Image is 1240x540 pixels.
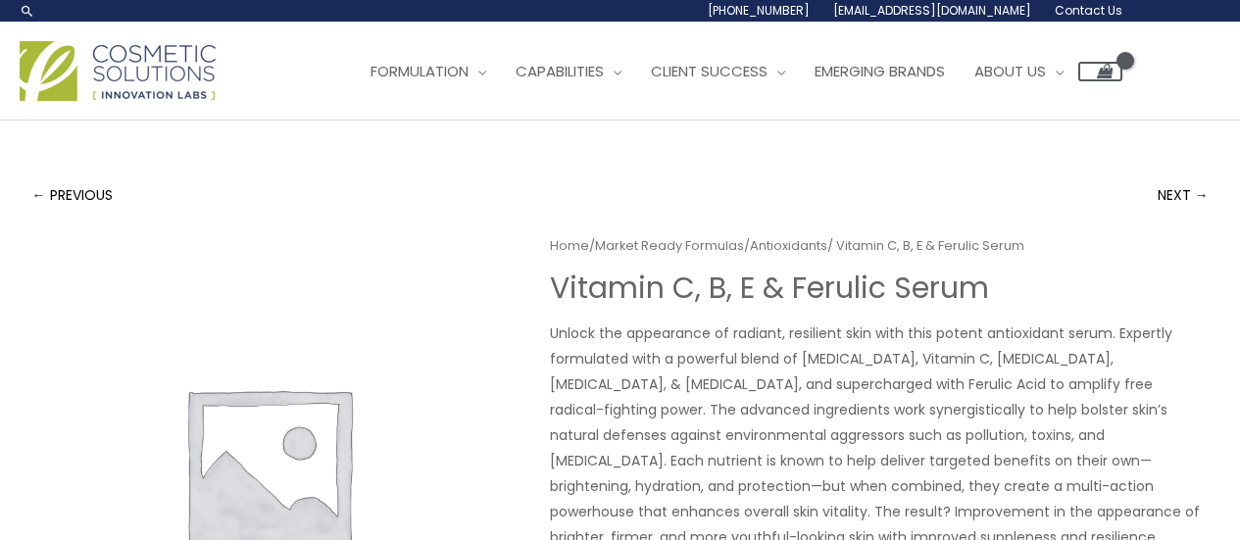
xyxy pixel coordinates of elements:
a: Search icon link [20,3,35,19]
a: Antioxidants [750,236,827,255]
nav: Site Navigation [341,42,1122,101]
a: Client Success [636,42,800,101]
a: Formulation [356,42,501,101]
a: Home [550,236,589,255]
a: About Us [960,42,1078,101]
img: Cosmetic Solutions Logo [20,41,216,101]
span: Contact Us [1055,2,1122,19]
nav: Breadcrumb [550,234,1209,258]
a: Capabilities [501,42,636,101]
a: ← PREVIOUS [32,175,113,215]
span: About Us [974,61,1046,81]
span: [EMAIL_ADDRESS][DOMAIN_NAME] [833,2,1031,19]
a: View Shopping Cart, empty [1078,62,1122,81]
span: Emerging Brands [815,61,945,81]
a: Emerging Brands [800,42,960,101]
span: Formulation [371,61,469,81]
a: NEXT → [1158,175,1209,215]
span: Client Success [651,61,768,81]
span: Capabilities [516,61,604,81]
a: Market Ready Formulas [595,236,744,255]
span: [PHONE_NUMBER] [708,2,810,19]
h1: Vitamin C, B, E & Ferulic Serum [550,270,1209,306]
